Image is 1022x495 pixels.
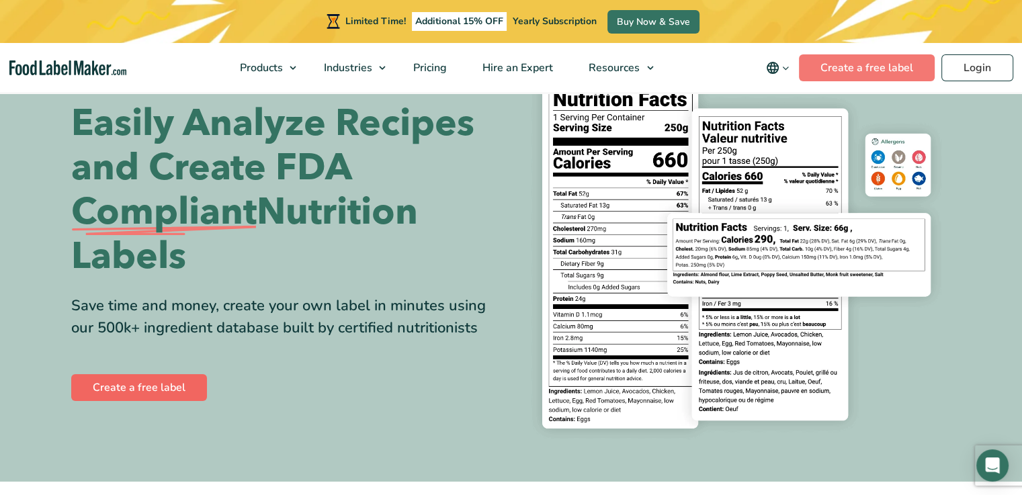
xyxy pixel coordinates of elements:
[396,43,462,93] a: Pricing
[513,15,597,28] span: Yearly Subscription
[222,43,303,93] a: Products
[478,60,554,75] span: Hire an Expert
[71,190,257,234] span: Compliant
[585,60,641,75] span: Resources
[571,43,660,93] a: Resources
[799,54,935,81] a: Create a free label
[306,43,392,93] a: Industries
[976,449,1009,482] div: Open Intercom Messenger
[71,374,207,401] a: Create a free label
[345,15,406,28] span: Limited Time!
[71,101,501,279] h1: Easily Analyze Recipes and Create FDA Nutrition Labels
[320,60,374,75] span: Industries
[236,60,284,75] span: Products
[409,60,448,75] span: Pricing
[465,43,568,93] a: Hire an Expert
[941,54,1013,81] a: Login
[412,12,507,31] span: Additional 15% OFF
[607,10,699,34] a: Buy Now & Save
[71,295,501,339] div: Save time and money, create your own label in minutes using our 500k+ ingredient database built b...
